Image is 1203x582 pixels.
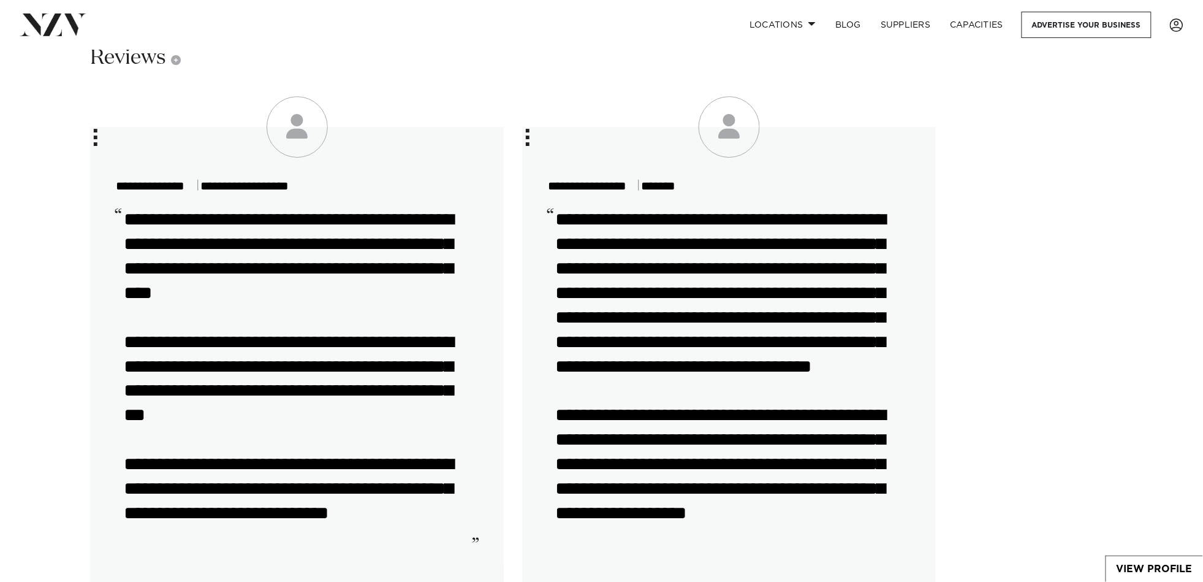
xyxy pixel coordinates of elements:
a: View Profile [1106,556,1203,582]
img: nzv-logo.png [20,13,86,36]
a: Capacities [941,12,1014,38]
a: Advertise your business [1022,12,1152,38]
a: Locations [740,12,825,38]
h2: Reviews [90,44,181,72]
cite: | [115,176,479,196]
cite: | [547,176,911,196]
a: BLOG [825,12,871,38]
a: SUPPLIERS [871,12,940,38]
